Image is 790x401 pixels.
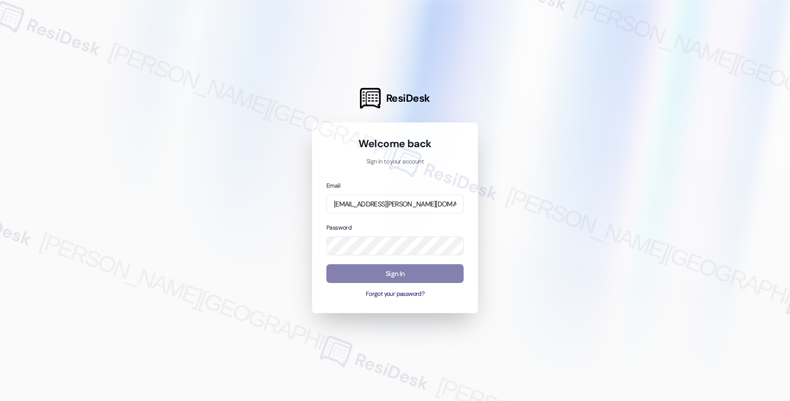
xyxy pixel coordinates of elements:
label: Email [326,182,340,190]
input: name@example.com [326,195,464,214]
p: Sign in to your account [326,158,464,166]
button: Sign In [326,264,464,283]
label: Password [326,224,352,232]
h1: Welcome back [326,137,464,151]
span: ResiDesk [386,91,430,105]
img: ResiDesk Logo [360,88,381,109]
button: Forgot your password? [326,290,464,299]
